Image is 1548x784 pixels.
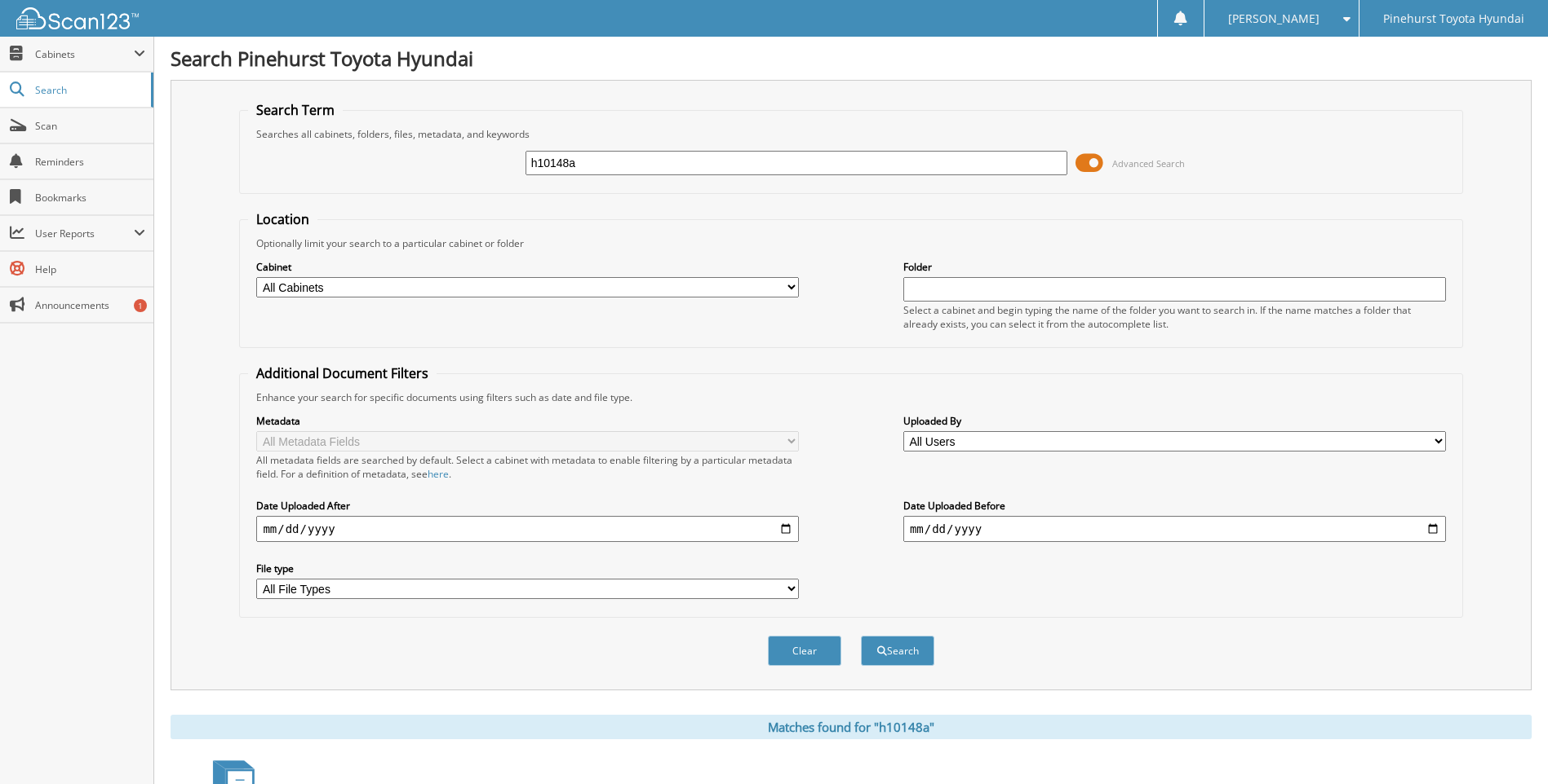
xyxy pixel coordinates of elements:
[256,414,799,428] label: Metadata
[35,119,145,133] span: Scan
[16,7,139,29] img: scan123-logo-white.svg
[428,467,449,481] a: here
[134,299,147,312] div: 1
[35,83,143,97] span: Search
[35,227,134,240] span: User Reports
[248,390,1453,404] div: Enhance your search for specific documents using filters such as date and file type.
[248,236,1453,250] div: Optionally limit your search to a particular cabinet or folder
[256,562,799,575] label: File type
[35,298,145,312] span: Announcements
[171,715,1532,739] div: Matches found for "h10148a"
[903,516,1446,542] input: end
[171,45,1532,72] h1: Search Pinehurst Toyota Hyundai
[248,127,1453,141] div: Searches all cabinets, folders, files, metadata, and keywords
[256,516,799,542] input: start
[35,47,134,61] span: Cabinets
[1383,14,1524,24] span: Pinehurst Toyota Hyundai
[903,499,1446,513] label: Date Uploaded Before
[768,636,841,666] button: Clear
[256,453,799,481] div: All metadata fields are searched by default. Select a cabinet with metadata to enable filtering b...
[248,101,343,119] legend: Search Term
[903,414,1446,428] label: Uploaded By
[248,364,437,382] legend: Additional Document Filters
[903,303,1446,331] div: Select a cabinet and begin typing the name of the folder you want to search in. If the name match...
[248,210,317,228] legend: Location
[35,262,145,276] span: Help
[256,260,799,274] label: Cabinet
[35,191,145,205] span: Bookmarks
[1228,14,1320,24] span: [PERSON_NAME]
[903,260,1446,274] label: Folder
[256,499,799,513] label: Date Uploaded After
[35,155,145,169] span: Reminders
[1112,157,1185,170] span: Advanced Search
[861,636,934,666] button: Search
